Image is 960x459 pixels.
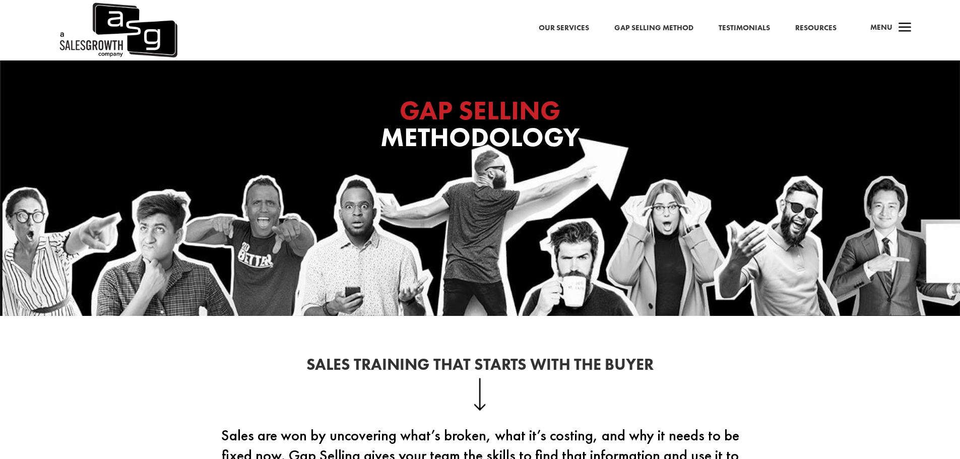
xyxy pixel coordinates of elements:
a: Gap Selling Method [614,22,693,35]
a: Resources [795,22,837,35]
span: Menu [870,22,892,32]
h1: Methodology [279,97,682,156]
a: Testimonials [719,22,770,35]
h2: Sales Training That Starts With the Buyer [208,357,752,378]
span: a [895,18,915,38]
img: down-arrow [474,378,486,410]
span: GAP SELLING [400,93,560,127]
a: Our Services [539,22,589,35]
